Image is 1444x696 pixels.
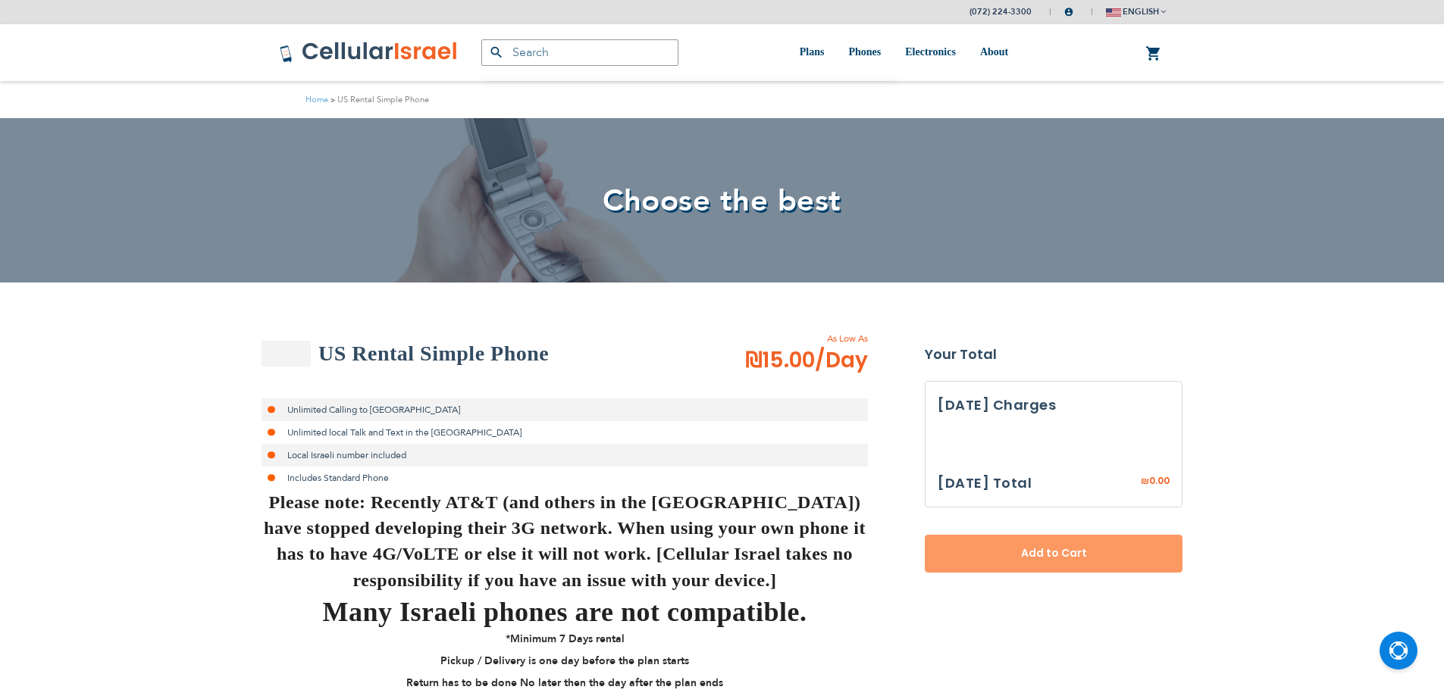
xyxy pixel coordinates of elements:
span: 0.00 [1149,474,1170,487]
button: english [1106,1,1166,23]
a: About [980,24,1008,81]
span: As Low As [704,332,868,345]
li: Local Israeli number included [262,444,868,467]
a: Home [305,94,328,105]
a: Phones [848,24,881,81]
span: Phones [848,46,881,58]
strong: Many Israeli phones are not compatible. [323,597,807,627]
span: ₪15.00 [745,345,868,376]
span: Electronics [905,46,956,58]
span: About [980,46,1008,58]
strong: Your Total [925,343,1182,366]
h3: [DATE] Charges [938,394,1170,417]
span: Choose the best [603,180,841,222]
li: Unlimited local Talk and Text in the [GEOGRAPHIC_DATA] [262,421,868,444]
img: english [1106,8,1121,17]
a: (072) 224-3300 [969,6,1032,17]
h3: [DATE] Total [938,472,1032,495]
strong: Pickup / Delivery is one day before the plan starts [440,654,689,668]
li: US Rental Simple Phone [328,92,429,107]
img: US Rental Simple Phone [262,341,311,367]
input: Search [481,39,678,66]
img: Cellular Israel Logo [279,41,459,64]
a: Electronics [905,24,956,81]
li: Unlimited Calling to [GEOGRAPHIC_DATA] [262,398,868,421]
span: ₪ [1141,475,1149,488]
a: Plans [800,24,825,81]
li: Includes Standard Phone [262,467,868,489]
strong: *Minimum 7 Days rental [506,632,625,646]
strong: Return has to be done No later then the day after the plan ends [406,676,723,690]
span: /Day [815,345,868,376]
span: Plans [800,46,825,58]
h2: US Rental Simple Phone [318,339,549,369]
strong: Please note: Recently AT&T (and others in the [GEOGRAPHIC_DATA]) have stopped developing their 3G... [264,492,866,590]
